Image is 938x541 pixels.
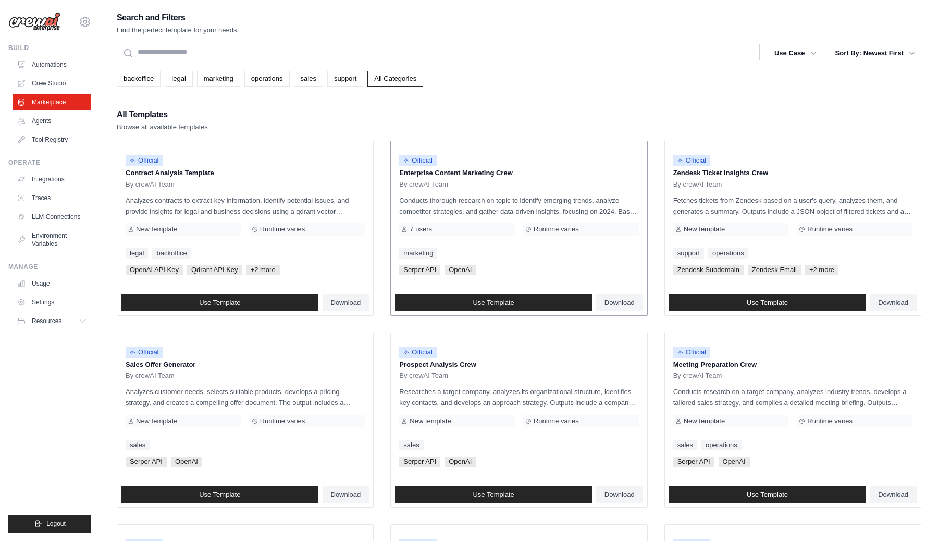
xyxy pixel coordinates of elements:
span: Official [673,155,711,166]
p: Conducts thorough research on topic to identify emerging trends, analyze competitor strategies, a... [399,195,638,217]
span: Official [126,347,163,358]
span: By crewAI Team [673,372,722,380]
span: Runtime varies [534,225,579,233]
a: operations [708,248,748,259]
span: Use Template [747,299,788,307]
span: Download [878,299,908,307]
span: Download [878,490,908,499]
span: Runtime varies [807,225,853,233]
span: Logout [46,520,66,528]
span: OpenAI [445,265,476,275]
a: legal [165,71,192,87]
a: Environment Variables [13,227,91,252]
p: Zendesk Ticket Insights Crew [673,168,912,178]
a: Crew Studio [13,75,91,92]
a: All Categories [367,71,423,87]
a: Download [870,486,917,503]
a: marketing [399,248,437,259]
a: Use Template [121,294,318,311]
span: Official [126,155,163,166]
span: By crewAI Team [673,180,722,189]
a: Traces [13,190,91,206]
a: Use Template [395,486,592,503]
span: Runtime varies [260,417,305,425]
p: Browse all available templates [117,122,208,132]
p: Contract Analysis Template [126,168,365,178]
span: By crewAI Team [399,180,448,189]
span: Use Template [473,299,514,307]
span: Serper API [399,457,440,467]
p: Fetches tickets from Zendesk based on a user's query, analyzes them, and generates a summary. Out... [673,195,912,217]
p: Analyzes contracts to extract key information, identify potential issues, and provide insights fo... [126,195,365,217]
span: New template [684,417,725,425]
span: Zendesk Subdomain [673,265,744,275]
span: New template [684,225,725,233]
span: Qdrant API Key [187,265,242,275]
span: 7 users [410,225,432,233]
a: Use Template [669,294,866,311]
a: Tool Registry [13,131,91,148]
span: Runtime varies [534,417,579,425]
div: Build [8,44,91,52]
a: operations [701,440,742,450]
button: Sort By: Newest First [829,44,921,63]
a: legal [126,248,148,259]
h2: Search and Filters [117,10,237,25]
span: Zendesk Email [748,265,801,275]
div: Manage [8,263,91,271]
a: sales [294,71,323,87]
span: New template [410,417,451,425]
p: Meeting Preparation Crew [673,360,912,370]
span: Download [604,490,635,499]
p: Analyzes customer needs, selects suitable products, develops a pricing strategy, and creates a co... [126,386,365,408]
a: Download [596,486,643,503]
a: Integrations [13,171,91,188]
a: Download [596,294,643,311]
span: New template [136,417,177,425]
span: Download [331,490,361,499]
span: Resources [32,317,61,325]
a: LLM Connections [13,208,91,225]
span: +2 more [246,265,280,275]
a: Download [323,486,369,503]
span: Serper API [399,265,440,275]
p: Conducts research on a target company, analyzes industry trends, develops a tailored sales strate... [673,386,912,408]
p: Sales Offer Generator [126,360,365,370]
span: OpenAI [445,457,476,467]
span: By crewAI Team [126,180,175,189]
span: Use Template [473,490,514,499]
button: Use Case [768,44,823,63]
a: Usage [13,275,91,292]
a: Marketplace [13,94,91,110]
button: Logout [8,515,91,533]
p: Researches a target company, analyzes its organizational structure, identifies key contacts, and ... [399,386,638,408]
a: sales [673,440,697,450]
span: Runtime varies [807,417,853,425]
span: OpenAI [171,457,202,467]
a: Automations [13,56,91,73]
p: Enterprise Content Marketing Crew [399,168,638,178]
a: support [673,248,704,259]
a: Settings [13,294,91,311]
span: Official [399,155,437,166]
p: Prospect Analysis Crew [399,360,638,370]
span: By crewAI Team [399,372,448,380]
span: Use Template [747,490,788,499]
a: Use Template [121,486,318,503]
p: Find the perfect template for your needs [117,25,237,35]
span: New template [136,225,177,233]
span: Official [673,347,711,358]
span: Use Template [199,299,240,307]
h2: All Templates [117,107,208,122]
span: OpenAI API Key [126,265,183,275]
span: OpenAI [719,457,750,467]
span: Download [604,299,635,307]
img: Logo [8,12,60,32]
a: backoffice [152,248,191,259]
a: Agents [13,113,91,129]
a: marketing [197,71,240,87]
span: Serper API [126,457,167,467]
a: operations [244,71,290,87]
button: Resources [13,313,91,329]
span: +2 more [805,265,838,275]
